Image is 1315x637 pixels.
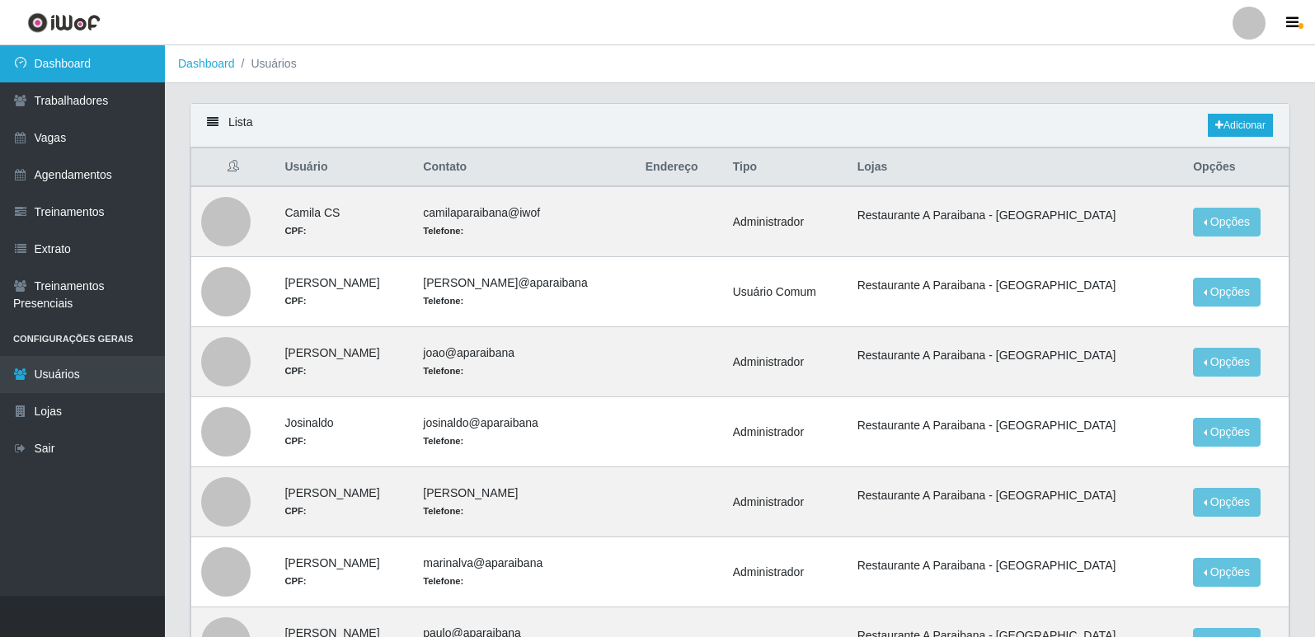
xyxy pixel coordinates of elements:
td: [PERSON_NAME] [275,467,413,537]
td: Josinaldo [275,397,413,467]
li: Restaurante A Paraibana - [GEOGRAPHIC_DATA] [857,277,1174,294]
td: josinaldo@aparaibana [413,397,636,467]
button: Opções [1193,418,1261,447]
td: joao@aparaibana [413,327,636,397]
td: Administrador [723,186,848,257]
button: Opções [1193,278,1261,307]
strong: CPF: [284,506,306,516]
td: [PERSON_NAME] [275,537,413,607]
th: Tipo [723,148,848,187]
td: Administrador [723,467,848,537]
button: Opções [1193,558,1261,587]
td: Usuário Comum [723,257,848,327]
td: Administrador [723,327,848,397]
button: Opções [1193,348,1261,377]
li: Restaurante A Paraibana - [GEOGRAPHIC_DATA] [857,347,1174,364]
strong: CPF: [284,296,306,306]
th: Contato [413,148,636,187]
strong: CPF: [284,576,306,586]
li: Restaurante A Paraibana - [GEOGRAPHIC_DATA] [857,207,1174,224]
td: [PERSON_NAME] [413,467,636,537]
a: Adicionar [1208,114,1273,137]
li: Usuários [235,55,297,73]
li: Restaurante A Paraibana - [GEOGRAPHIC_DATA] [857,487,1174,504]
li: Restaurante A Paraibana - [GEOGRAPHIC_DATA] [857,557,1174,574]
strong: Telefone: [423,366,463,376]
strong: Telefone: [423,296,463,306]
strong: CPF: [284,226,306,236]
td: camilaparaibana@iwof [413,186,636,257]
div: Lista [190,104,1289,148]
strong: CPF: [284,436,306,446]
strong: Telefone: [423,226,463,236]
th: Lojas [848,148,1184,187]
li: Restaurante A Paraibana - [GEOGRAPHIC_DATA] [857,417,1174,434]
strong: Telefone: [423,506,463,516]
td: Administrador [723,537,848,607]
td: marinalva@aparaibana [413,537,636,607]
button: Opções [1193,208,1261,237]
td: Administrador [723,397,848,467]
th: Usuário [275,148,413,187]
strong: Telefone: [423,576,463,586]
strong: CPF: [284,366,306,376]
td: Camila CS [275,186,413,257]
nav: breadcrumb [165,45,1315,83]
button: Opções [1193,488,1261,517]
th: Opções [1183,148,1289,187]
strong: Telefone: [423,436,463,446]
td: [PERSON_NAME]@aparaibana [413,257,636,327]
td: [PERSON_NAME] [275,257,413,327]
img: CoreUI Logo [27,12,101,33]
a: Dashboard [178,57,235,70]
td: [PERSON_NAME] [275,327,413,397]
th: Endereço [636,148,723,187]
